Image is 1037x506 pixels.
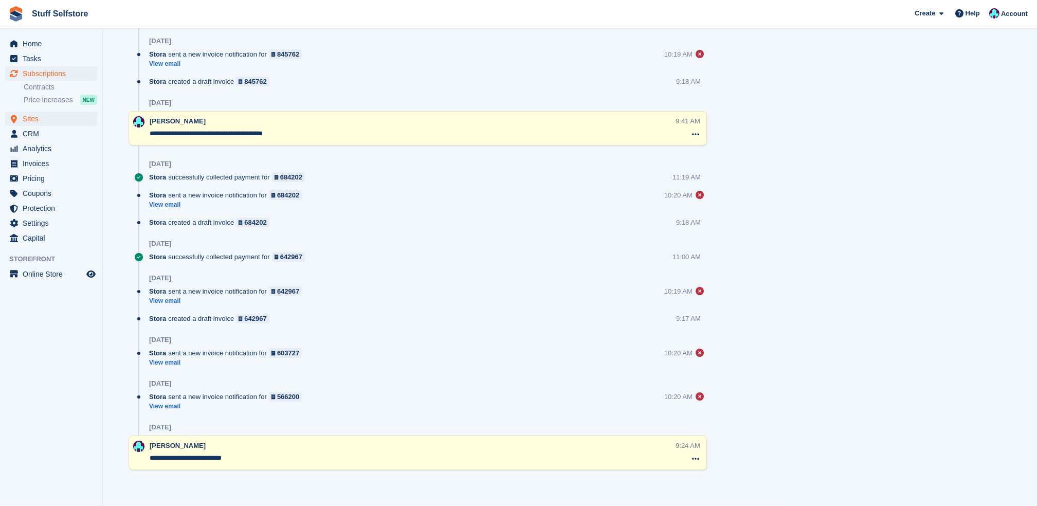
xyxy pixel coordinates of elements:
[149,99,171,107] div: [DATE]
[676,218,701,227] div: 9:18 AM
[244,77,266,86] div: 845762
[149,348,307,358] div: sent a new invoice notification for
[269,348,302,358] a: 603727
[23,112,84,126] span: Sites
[149,392,166,402] span: Stora
[5,66,97,81] a: menu
[664,392,693,402] div: 10:20 AM
[23,66,84,81] span: Subscriptions
[28,5,92,22] a: Stuff Selfstore
[149,190,307,200] div: sent a new invoice notification for
[269,49,302,59] a: 845762
[149,160,171,168] div: [DATE]
[277,49,299,59] div: 845762
[85,268,97,280] a: Preview store
[989,8,999,19] img: Simon Gardner
[149,252,166,262] span: Stora
[915,8,935,19] span: Create
[149,172,166,182] span: Stora
[149,252,310,262] div: successfully collected payment for
[23,141,84,156] span: Analytics
[149,348,166,358] span: Stora
[5,51,97,66] a: menu
[149,336,171,344] div: [DATE]
[280,172,302,182] div: 684202
[149,297,307,305] a: View email
[672,172,701,182] div: 11:19 AM
[5,201,97,215] a: menu
[24,95,73,105] span: Price increases
[272,172,305,182] a: 684202
[149,380,171,388] div: [DATE]
[149,218,275,227] div: created a draft invoice
[23,267,84,281] span: Online Store
[676,441,700,450] div: 9:24 AM
[236,314,269,323] a: 642967
[149,201,307,209] a: View email
[5,231,97,245] a: menu
[676,77,701,86] div: 9:18 AM
[269,190,302,200] a: 684202
[5,156,97,171] a: menu
[133,441,144,452] img: Simon Gardner
[672,252,701,262] div: 11:00 AM
[5,216,97,230] a: menu
[277,392,299,402] div: 566200
[280,252,302,262] div: 642967
[149,49,307,59] div: sent a new invoice notification for
[277,286,299,296] div: 642967
[149,423,171,431] div: [DATE]
[23,231,84,245] span: Capital
[966,8,980,19] span: Help
[149,172,310,182] div: successfully collected payment for
[149,77,166,86] span: Stora
[149,286,307,296] div: sent a new invoice notification for
[277,348,299,358] div: 603727
[277,190,299,200] div: 684202
[149,392,307,402] div: sent a new invoice notification for
[149,314,166,323] span: Stora
[150,442,206,449] span: [PERSON_NAME]
[23,156,84,171] span: Invoices
[149,240,171,248] div: [DATE]
[23,127,84,141] span: CRM
[149,60,307,68] a: View email
[149,49,166,59] span: Stora
[9,254,102,264] span: Storefront
[1001,9,1028,19] span: Account
[23,216,84,230] span: Settings
[244,218,266,227] div: 684202
[664,348,693,358] div: 10:20 AM
[150,117,206,125] span: [PERSON_NAME]
[149,77,275,86] div: created a draft invoice
[676,116,700,126] div: 9:41 AM
[5,171,97,186] a: menu
[23,171,84,186] span: Pricing
[23,37,84,51] span: Home
[149,314,275,323] div: created a draft invoice
[24,82,97,92] a: Contracts
[676,314,701,323] div: 9:17 AM
[23,186,84,201] span: Coupons
[149,358,307,367] a: View email
[149,190,166,200] span: Stora
[269,392,302,402] a: 566200
[149,37,171,45] div: [DATE]
[149,402,307,411] a: View email
[5,267,97,281] a: menu
[236,77,269,86] a: 845762
[5,127,97,141] a: menu
[149,218,166,227] span: Stora
[244,314,266,323] div: 642967
[8,6,24,22] img: stora-icon-8386f47178a22dfd0bd8f6a31ec36ba5ce8667c1dd55bd0f319d3a0aa187defe.svg
[5,37,97,51] a: menu
[664,286,693,296] div: 10:19 AM
[5,186,97,201] a: menu
[23,201,84,215] span: Protection
[664,49,693,59] div: 10:19 AM
[5,112,97,126] a: menu
[5,141,97,156] a: menu
[149,286,166,296] span: Stora
[664,190,693,200] div: 10:20 AM
[236,218,269,227] a: 684202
